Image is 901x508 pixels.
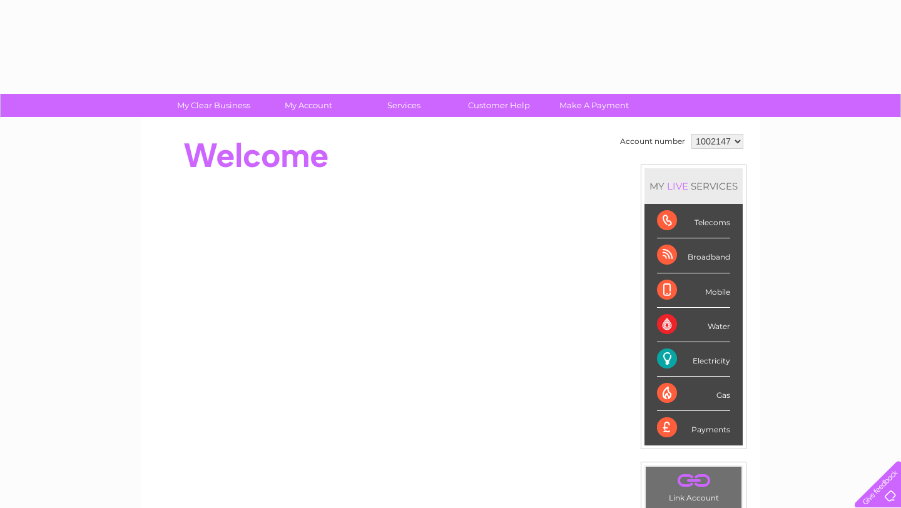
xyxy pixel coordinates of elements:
[257,94,360,117] a: My Account
[657,273,730,308] div: Mobile
[657,342,730,377] div: Electricity
[617,131,688,152] td: Account number
[664,180,691,192] div: LIVE
[162,94,265,117] a: My Clear Business
[657,411,730,445] div: Payments
[657,238,730,273] div: Broadband
[657,308,730,342] div: Water
[644,168,743,204] div: MY SERVICES
[542,94,646,117] a: Make A Payment
[649,470,738,492] a: .
[645,466,742,505] td: Link Account
[447,94,551,117] a: Customer Help
[352,94,456,117] a: Services
[657,204,730,238] div: Telecoms
[657,377,730,411] div: Gas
